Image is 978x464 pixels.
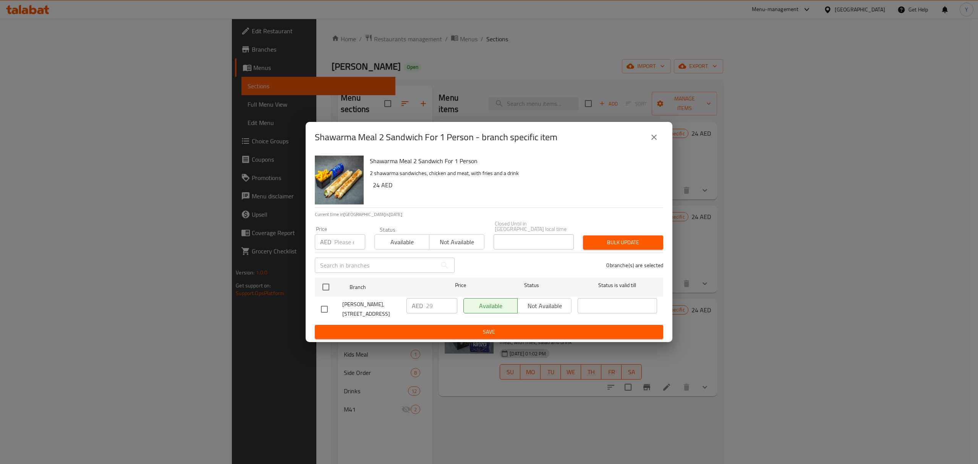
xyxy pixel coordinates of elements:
[589,238,657,247] span: Bulk update
[432,237,481,248] span: Not available
[334,234,365,250] input: Please enter price
[370,169,657,178] p: 2 shawarma sandwiches, chicken and meat, with fries and a drink
[645,128,663,146] button: close
[350,282,429,292] span: Branch
[378,237,426,248] span: Available
[315,131,557,143] h2: Shawarma Meal 2 Sandwich For 1 Person - branch specific item
[583,235,663,250] button: Bulk update
[374,234,429,250] button: Available
[578,281,657,290] span: Status is valid till
[429,234,484,250] button: Not available
[492,281,572,290] span: Status
[321,327,657,337] span: Save
[315,325,663,339] button: Save
[315,211,663,218] p: Current time in [GEOGRAPHIC_DATA] is [DATE]
[370,156,657,166] h6: Shawarma Meal 2 Sandwich For 1 Person
[412,301,423,310] p: AED
[342,300,400,319] span: [PERSON_NAME], [STREET_ADDRESS]
[606,261,663,269] p: 0 branche(s) are selected
[320,237,331,247] p: AED
[315,258,437,273] input: Search in branches
[435,281,486,290] span: Price
[373,180,657,190] h6: 24 AED
[426,298,457,313] input: Please enter price
[315,156,364,204] img: Shawarma Meal 2 Sandwich For 1 Person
